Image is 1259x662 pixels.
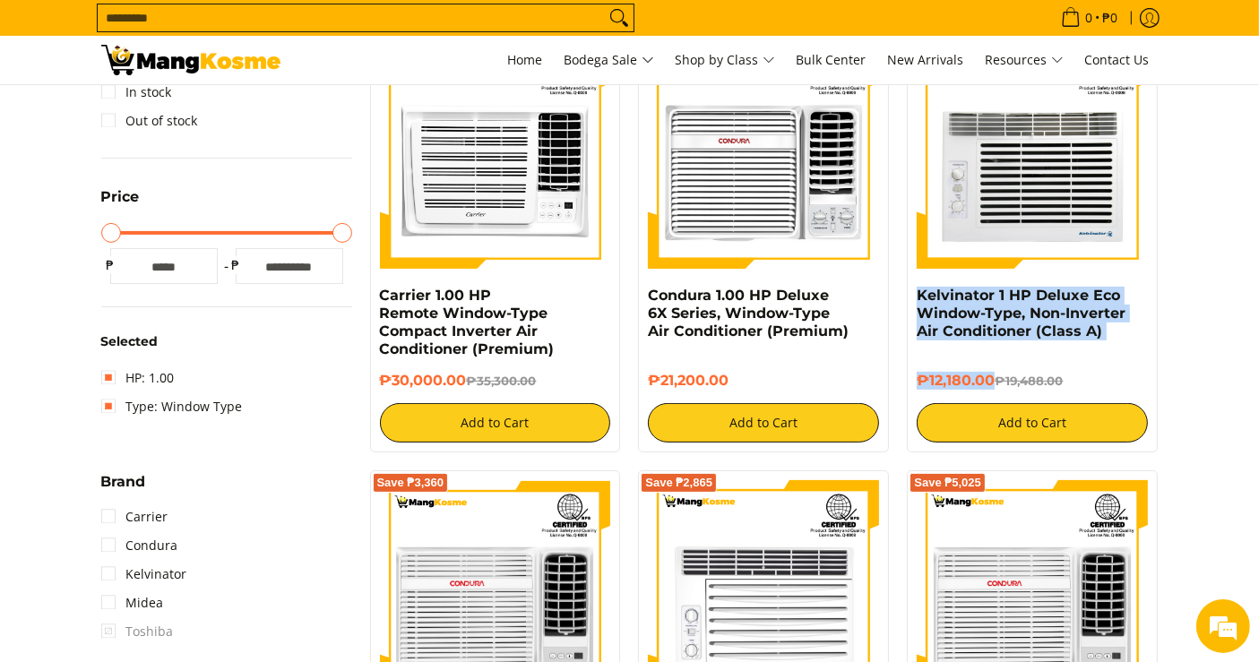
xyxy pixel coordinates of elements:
img: Kelvinator 1 HP Deluxe Eco Window-Type, Non-Inverter Air Conditioner (Class A) [917,38,1148,269]
span: 0 [1083,12,1096,24]
span: We're online! [104,210,247,391]
a: Carrier 1.00 HP Remote Window-Type Compact Inverter Air Conditioner (Premium) [380,287,555,357]
nav: Main Menu [298,36,1159,84]
img: Condura 1.00 HP Deluxe 6X Series, Window-Type Air Conditioner (Premium) [648,38,879,269]
span: Save ₱5,025 [914,477,981,488]
button: Search [605,4,634,31]
span: Contact Us [1085,51,1150,68]
img: Carrier 1.00 HP Remote Window-Type Compact Inverter Air Conditioner (Premium) [380,38,611,269]
div: Minimize live chat window [294,9,337,52]
h6: ₱30,000.00 [380,372,611,390]
span: Save ₱3,360 [377,477,444,488]
span: Brand [101,475,146,489]
span: Bulk Center [797,51,867,68]
span: New Arrivals [888,51,964,68]
a: HP: 1.00 [101,364,175,392]
span: Shop by Class [676,49,775,72]
span: Home [508,51,543,68]
img: Bodega Sale Aircon l Mang Kosme: Home Appliances Warehouse Sale Window Type [101,45,280,75]
a: Kelvinator 1 HP Deluxe Eco Window-Type, Non-Inverter Air Conditioner (Class A) [917,287,1125,340]
h6: ₱12,180.00 [917,372,1148,390]
span: ₱ [227,256,245,274]
div: Chat with us now [93,100,301,124]
span: Toshiba [101,617,174,646]
a: Bodega Sale [556,36,663,84]
h6: Selected [101,334,352,350]
a: Shop by Class [667,36,784,84]
span: Price [101,190,140,204]
a: Kelvinator [101,560,187,589]
summary: Open [101,475,146,503]
a: Type: Window Type [101,392,243,421]
a: Resources [977,36,1073,84]
a: Carrier [101,503,168,531]
a: Home [499,36,552,84]
del: ₱35,300.00 [467,374,537,388]
span: Resources [986,49,1064,72]
a: In stock [101,78,172,107]
span: Save ₱2,865 [645,477,712,488]
span: Bodega Sale [565,49,654,72]
button: Add to Cart [648,403,879,443]
a: Out of stock [101,107,198,135]
button: Add to Cart [380,403,611,443]
a: Midea [101,589,164,617]
a: Bulk Center [788,36,875,84]
span: ₱ [101,256,119,274]
summary: Open [101,190,140,218]
a: Contact Us [1076,36,1159,84]
a: Condura [101,531,178,560]
a: New Arrivals [879,36,973,84]
button: Add to Cart [917,403,1148,443]
span: ₱0 [1100,12,1121,24]
h6: ₱21,200.00 [648,372,879,390]
textarea: Type your message and hit 'Enter' [9,458,341,520]
a: Condura 1.00 HP Deluxe 6X Series, Window-Type Air Conditioner (Premium) [648,287,849,340]
span: • [1056,8,1124,28]
del: ₱19,488.00 [995,374,1063,388]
